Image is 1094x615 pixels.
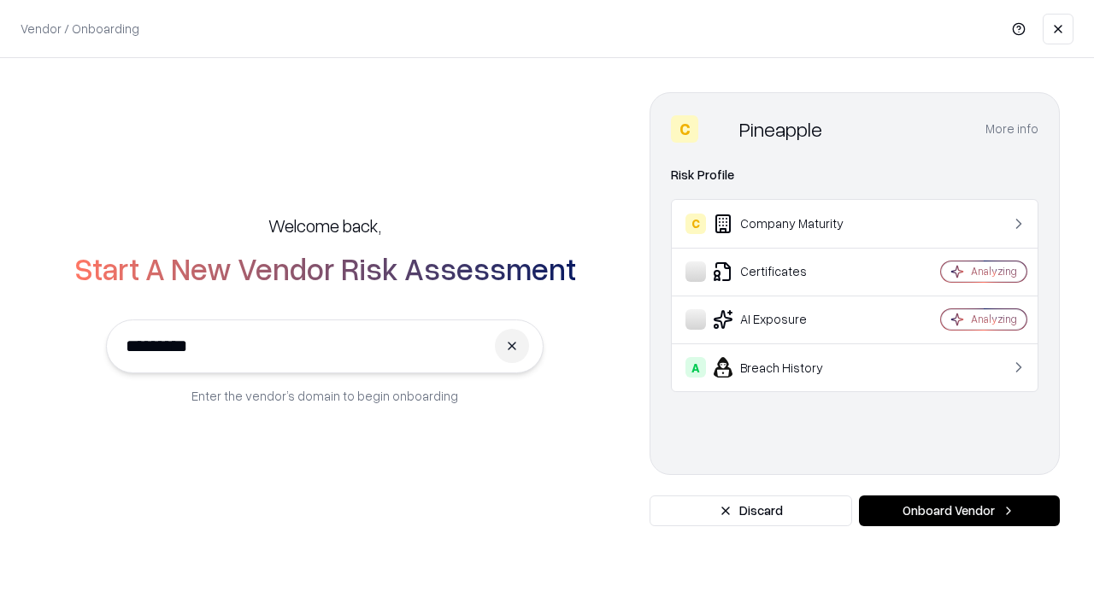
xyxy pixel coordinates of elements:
button: Discard [650,495,852,526]
div: C [671,115,698,143]
div: Certificates [685,261,890,282]
h5: Welcome back, [268,214,381,237]
div: A [685,357,706,378]
button: Onboard Vendor [859,495,1060,526]
div: AI Exposure [685,309,890,330]
div: Analyzing [971,312,1017,326]
div: C [685,214,706,234]
h2: Start A New Vendor Risk Assessment [74,251,576,285]
img: Pineapple [705,115,732,143]
button: More info [985,114,1038,144]
div: Risk Profile [671,165,1038,185]
div: Breach History [685,357,890,378]
div: Pineapple [739,115,822,143]
p: Enter the vendor’s domain to begin onboarding [191,387,458,405]
div: Analyzing [971,264,1017,278]
div: Company Maturity [685,214,890,234]
p: Vendor / Onboarding [21,20,139,38]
